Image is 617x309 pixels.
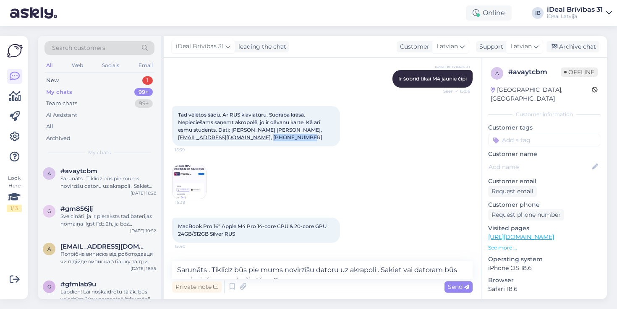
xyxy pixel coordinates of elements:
div: iDeal Latvija [547,13,603,20]
div: My chats [46,88,72,96]
span: #gm856jlj [60,205,93,213]
div: 1 / 3 [7,205,22,212]
a: iDeal Brīvības 31iDeal Latvija [547,6,612,20]
div: Socials [100,60,121,71]
div: 1 [142,76,153,85]
div: Customer [397,42,429,51]
div: [DATE] 18:55 [131,265,156,272]
div: IB [532,7,544,19]
p: Browser [488,276,600,285]
div: Archived [46,134,71,143]
span: #gfmlab9u [60,280,96,288]
div: New [46,76,59,85]
div: Sveicināti, ja ir pieraksts tad baterijas nomaiņa ilgst līdz 2h, ja bez iepriekšēja pieraksta un ... [60,213,156,228]
span: Ir šobrīd tikai M4 jaunie čipi [398,75,467,82]
img: Askly Logo [7,43,23,59]
div: Team chats [46,99,77,108]
span: Tad vēlētos šādu. Ar RUS klaviatūru. Sudraba krāsā. Nepieciešams saņemt akropolē, jo ir dāvanu ka... [178,112,322,140]
span: 15:40 [175,243,206,249]
span: Latvian [510,42,532,51]
div: # avaytcbm [508,67,561,77]
input: Add name [489,162,591,171]
p: Customer phone [488,200,600,209]
span: Offline [561,68,598,77]
span: Seen ✓ 15:06 [439,88,470,94]
div: Private note [172,281,222,293]
div: 99+ [135,99,153,108]
div: Потрібна виписка від роботодавця чи підійде виписка з банку за три місяці? [60,250,156,265]
span: Search customers [52,44,105,52]
div: All [46,122,53,131]
div: [DATE] 16:28 [131,190,156,196]
p: Customer tags [488,123,600,132]
a: [EMAIL_ADDRESS][DOMAIN_NAME] [178,134,271,140]
div: Online [466,5,512,21]
div: Labdien! Lai noskaidrotu tālāk, būs vajadzīga Jūsu personīgā informāciju. Ieteiktu aizdoties uz k... [60,288,156,303]
div: Look Here [7,174,22,212]
a: [URL][DOMAIN_NAME] [488,233,554,241]
div: Request email [488,186,537,197]
span: a [47,170,51,177]
div: 99+ [134,88,153,96]
div: [GEOGRAPHIC_DATA], [GEOGRAPHIC_DATA] [491,86,592,103]
span: a [495,70,499,76]
span: g [47,283,51,290]
p: Safari 18.6 [488,285,600,293]
span: 15:39 [175,147,206,153]
div: iDeal Brīvības 31 [547,6,603,13]
p: Customer name [488,150,600,158]
div: AI Assistant [46,111,77,119]
span: a [47,246,51,252]
div: Sarunāts . Tiklīdz būs pie mums novirzīšu datoru uz akrapoli . Sakiet vai datoram būs nepieciešam... [60,175,156,190]
span: g [47,208,51,214]
span: My chats [88,149,111,156]
span: 15:39 [175,199,207,205]
p: Visited pages [488,224,600,233]
input: Add a tag [488,134,600,146]
p: Customer email [488,177,600,186]
p: See more ... [488,244,600,252]
div: Email [137,60,154,71]
div: Archive chat [546,41,599,52]
span: iDeal Brīvības 31 [435,63,470,70]
span: andrikondrati@gmail.com [60,243,148,250]
span: MacBook Pro 16" Apple M4 Pro 14‑core CPU & 20‑core GPU 24GB/512GB Silver RUS [178,223,328,237]
div: All [44,60,54,71]
span: Latvian [437,42,458,51]
div: [DATE] 10:52 [130,228,156,234]
div: Customer information [488,111,600,118]
span: Send [448,283,469,291]
span: iDeal Brīvības 31 [176,42,224,51]
div: Web [70,60,85,71]
p: iPhone OS 18.6 [488,264,600,273]
img: Attachment [173,165,206,199]
span: #avaytcbm [60,167,97,175]
div: leading the chat [235,42,286,51]
p: Operating system [488,255,600,264]
div: Support [476,42,503,51]
div: Request phone number [488,209,564,221]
